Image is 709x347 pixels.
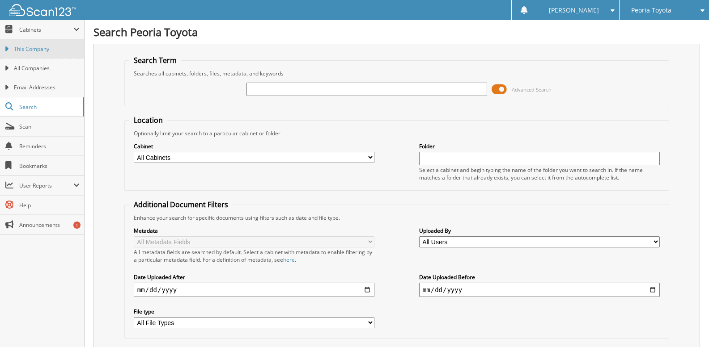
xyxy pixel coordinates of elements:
[19,26,73,33] span: Cabinets
[19,182,73,189] span: User Reports
[283,256,295,263] a: here
[419,166,660,181] div: Select a cabinet and begin typing the name of the folder you want to search in. If the name match...
[129,214,664,222] div: Enhance your search for specific documents using filters such as date and file type.
[73,222,81,229] div: 1
[549,8,599,13] span: [PERSON_NAME]
[129,55,181,65] legend: Search Term
[14,84,80,92] span: Email Addresses
[134,248,374,263] div: All metadata fields are searched by default. Select a cabinet with metadata to enable filtering b...
[134,283,374,297] input: start
[129,115,167,125] legend: Location
[129,200,233,209] legend: Additional Document Filters
[14,64,80,72] span: All Companies
[664,304,709,347] iframe: Chat Widget
[134,227,374,234] label: Metadata
[19,201,80,209] span: Help
[19,142,80,150] span: Reminders
[419,227,660,234] label: Uploaded By
[19,162,80,170] span: Bookmarks
[134,273,374,281] label: Date Uploaded After
[19,221,80,229] span: Announcements
[134,142,374,150] label: Cabinet
[14,45,80,53] span: This Company
[129,70,664,77] div: Searches all cabinets, folders, files, metadata, and keywords
[419,283,660,297] input: end
[419,273,660,281] label: Date Uploaded Before
[631,8,671,13] span: Peoria Toyota
[419,142,660,150] label: Folder
[19,103,78,111] span: Search
[93,25,700,39] h1: Search Peoria Toyota
[512,86,552,93] span: Advanced Search
[19,123,80,130] span: Scan
[9,4,76,16] img: scan123-logo-white.svg
[129,130,664,137] div: Optionally limit your search to a particular cabinet or folder
[134,308,374,315] label: File type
